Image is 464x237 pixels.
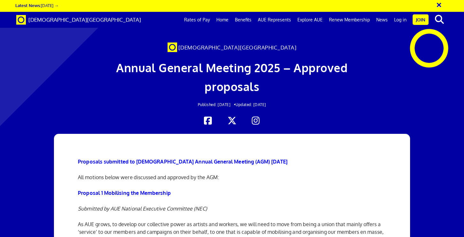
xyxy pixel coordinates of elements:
button: search [430,13,449,26]
span: [DEMOGRAPHIC_DATA][GEOGRAPHIC_DATA] [178,44,297,51]
a: Rates of Pay [181,12,213,28]
a: Join [413,14,429,25]
span: Published: [DATE] • [198,102,236,107]
span: Annual General Meeting 2025 – Approved proposals [116,60,348,94]
span: Submitted by AUE National Executive Committee (NEC) [78,205,207,212]
a: AUE Represents [255,12,294,28]
a: Home [213,12,232,28]
a: Log in [391,12,410,28]
span: All motions below were discussed and approved by the AGM: [78,174,219,180]
a: Benefits [232,12,255,28]
a: Latest News:[DATE] → [15,3,58,8]
strong: Latest News: [15,3,41,8]
a: News [373,12,391,28]
span: [DEMOGRAPHIC_DATA][GEOGRAPHIC_DATA] [28,16,141,23]
a: Renew Membership [326,12,373,28]
b: Proposal 1 Mobilising the Membership [78,190,171,196]
a: Explore AUE [294,12,326,28]
a: Brand [DEMOGRAPHIC_DATA][GEOGRAPHIC_DATA] [11,12,146,28]
h2: Updated: [DATE] [90,103,374,107]
b: Proposals submitted to [DEMOGRAPHIC_DATA] Annual General Meeting (AGM) [DATE] [78,158,288,165]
